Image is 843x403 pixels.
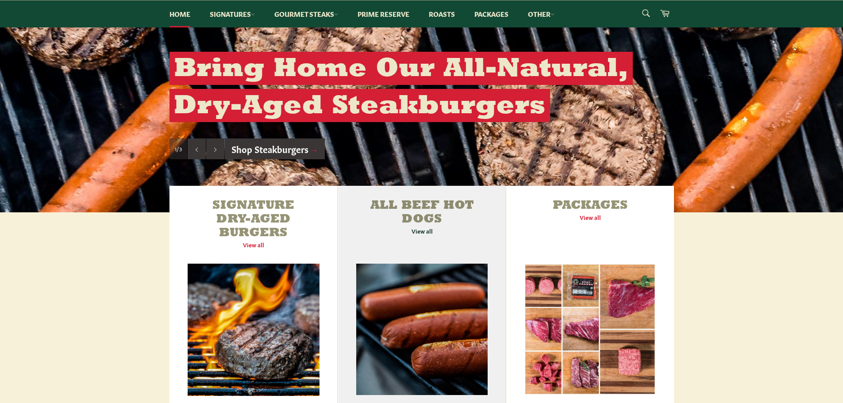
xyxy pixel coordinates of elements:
[161,0,199,27] a: Home
[169,52,633,122] h2: Bring Home Our All-Natural, Dry-Aged Steakburgers
[466,0,517,27] a: Packages
[349,0,418,27] a: Prime Reserve
[519,0,563,27] a: Other
[206,138,224,160] button: Next slide
[225,138,325,160] a: Shop Steakburgers
[266,0,347,27] a: Gourmet Steaks
[310,142,319,155] span: →
[188,138,206,160] button: Previous slide
[175,145,182,153] span: 1/3
[169,138,187,160] div: Slide 1, current
[420,0,464,27] a: Roasts
[201,0,264,27] a: Signatures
